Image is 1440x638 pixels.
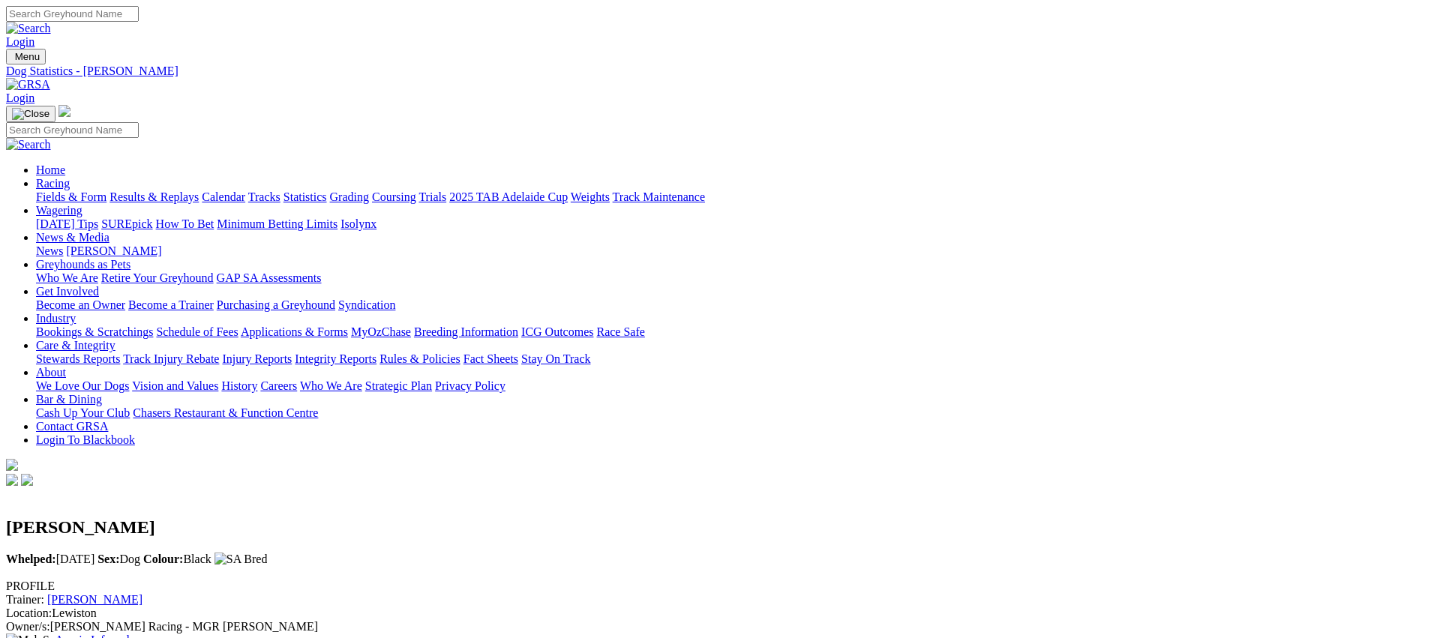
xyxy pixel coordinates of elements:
[36,406,1434,420] div: Bar & Dining
[36,406,130,419] a: Cash Up Your Club
[36,204,82,217] a: Wagering
[36,231,109,244] a: News & Media
[36,312,76,325] a: Industry
[6,607,52,619] span: Location:
[6,122,139,138] input: Search
[36,298,125,311] a: Become an Owner
[15,51,40,62] span: Menu
[217,298,335,311] a: Purchasing a Greyhound
[36,244,1434,258] div: News & Media
[36,339,115,352] a: Care & Integrity
[202,190,245,203] a: Calendar
[36,379,129,392] a: We Love Our Dogs
[36,217,1434,231] div: Wagering
[36,298,1434,312] div: Get Involved
[6,64,1434,78] a: Dog Statistics - [PERSON_NAME]
[12,108,49,120] img: Close
[6,553,94,565] span: [DATE]
[133,406,318,419] a: Chasers Restaurant & Function Centre
[596,325,644,338] a: Race Safe
[340,217,376,230] a: Isolynx
[36,325,153,338] a: Bookings & Scratchings
[36,433,135,446] a: Login To Blackbook
[435,379,505,392] a: Privacy Policy
[101,217,152,230] a: SUREpick
[36,379,1434,393] div: About
[6,78,50,91] img: GRSA
[295,352,376,365] a: Integrity Reports
[132,379,218,392] a: Vision and Values
[221,379,257,392] a: History
[36,420,108,433] a: Contact GRSA
[217,217,337,230] a: Minimum Betting Limits
[6,35,34,48] a: Login
[330,190,369,203] a: Grading
[6,580,1434,593] div: PROFILE
[418,190,446,203] a: Trials
[463,352,518,365] a: Fact Sheets
[214,553,268,566] img: SA Bred
[36,177,70,190] a: Racing
[36,271,1434,285] div: Greyhounds as Pets
[521,352,590,365] a: Stay On Track
[6,91,34,104] a: Login
[156,217,214,230] a: How To Bet
[156,325,238,338] a: Schedule of Fees
[6,607,1434,620] div: Lewiston
[36,366,66,379] a: About
[414,325,518,338] a: Breeding Information
[143,553,211,565] span: Black
[66,244,161,257] a: [PERSON_NAME]
[36,325,1434,339] div: Industry
[36,271,98,284] a: Who We Are
[6,49,46,64] button: Toggle navigation
[36,190,106,203] a: Fields & Form
[6,106,55,122] button: Toggle navigation
[123,352,219,365] a: Track Injury Rebate
[143,553,183,565] b: Colour:
[6,474,18,486] img: facebook.svg
[47,593,142,606] a: [PERSON_NAME]
[6,517,1434,538] h2: [PERSON_NAME]
[248,190,280,203] a: Tracks
[217,271,322,284] a: GAP SA Assessments
[36,258,130,271] a: Greyhounds as Pets
[379,352,460,365] a: Rules & Policies
[36,393,102,406] a: Bar & Dining
[260,379,297,392] a: Careers
[36,163,65,176] a: Home
[449,190,568,203] a: 2025 TAB Adelaide Cup
[6,459,18,471] img: logo-grsa-white.png
[300,379,362,392] a: Who We Are
[36,244,63,257] a: News
[222,352,292,365] a: Injury Reports
[36,190,1434,204] div: Racing
[338,298,395,311] a: Syndication
[128,298,214,311] a: Become a Trainer
[283,190,327,203] a: Statistics
[6,620,50,633] span: Owner/s:
[372,190,416,203] a: Coursing
[36,285,99,298] a: Get Involved
[521,325,593,338] a: ICG Outcomes
[6,620,1434,634] div: [PERSON_NAME] Racing - MGR [PERSON_NAME]
[571,190,610,203] a: Weights
[101,271,214,284] a: Retire Your Greyhound
[351,325,411,338] a: MyOzChase
[58,105,70,117] img: logo-grsa-white.png
[241,325,348,338] a: Applications & Forms
[109,190,199,203] a: Results & Replays
[365,379,432,392] a: Strategic Plan
[6,22,51,35] img: Search
[613,190,705,203] a: Track Maintenance
[6,138,51,151] img: Search
[6,6,139,22] input: Search
[6,593,44,606] span: Trainer:
[36,352,120,365] a: Stewards Reports
[97,553,119,565] b: Sex:
[21,474,33,486] img: twitter.svg
[6,553,56,565] b: Whelped:
[36,352,1434,366] div: Care & Integrity
[97,553,140,565] span: Dog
